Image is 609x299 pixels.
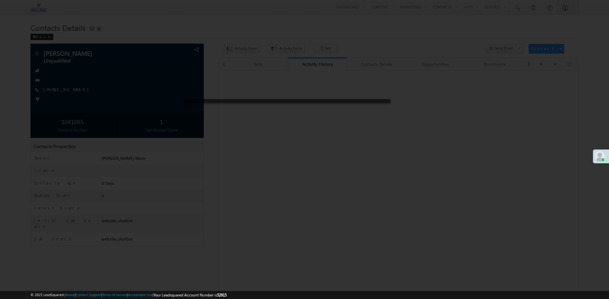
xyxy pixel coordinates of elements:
[153,293,227,297] span: Your Leadsquared Account Number is
[65,293,75,297] a: About
[217,293,227,297] span: 52915
[76,293,101,297] a: Contact Support
[128,293,152,297] a: Acceptable Use
[30,292,227,298] span: © 2025 LeadSquared | | | | |
[102,293,127,297] a: Terms of Service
